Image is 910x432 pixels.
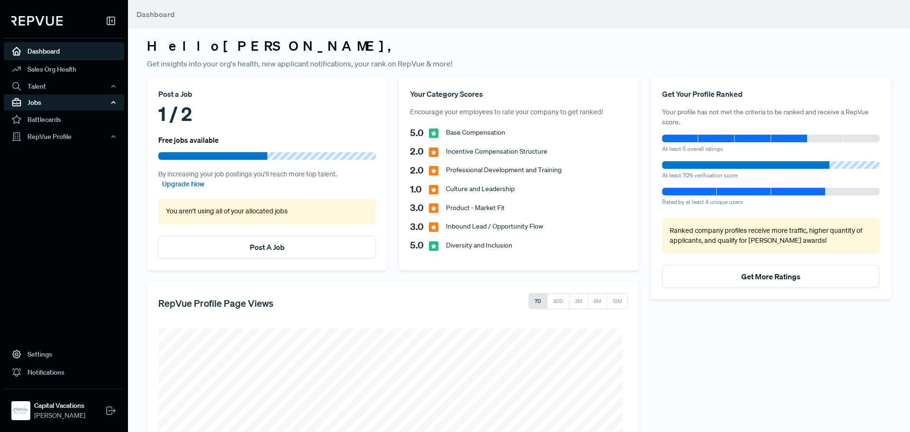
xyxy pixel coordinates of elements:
[4,42,124,60] a: Dashboard
[147,38,891,54] h3: Hello [PERSON_NAME] ,
[158,136,218,144] h6: Free jobs available
[547,293,569,309] button: 30D
[410,163,429,177] span: 2.0
[136,9,175,19] span: Dashboard
[34,401,85,411] strong: Capital Vacations
[446,128,505,138] span: Base Compensation
[662,171,737,179] span: At least 70% verification score
[410,144,429,158] span: 2.0
[4,78,124,94] button: Talent
[662,145,723,153] span: At least 6 overall ratings
[410,107,628,118] p: Encourage your employees to rate your company to get ranked!
[158,100,376,128] div: 1 / 2
[4,94,124,110] button: Jobs
[410,88,628,100] div: Your Category Scores
[662,265,880,288] button: Get More Ratings
[446,184,515,194] span: Culture and Leadership
[162,179,204,190] a: Upgrade Now
[250,242,285,252] a: Post A Job
[410,201,429,215] span: 3.0
[410,220,429,234] span: 3.0
[410,126,429,140] span: 5.0
[607,293,628,309] button: 12M
[158,236,376,258] button: Post A Job
[662,107,880,127] p: Your profile has not met the criteria to be ranked and receive a RepVue score.
[670,226,872,246] p: Ranked company profiles receive more traffic, higher quantity of applicants, and qualify for [PER...
[588,293,607,309] button: 6M
[410,182,429,196] span: 1.0
[34,411,85,421] span: [PERSON_NAME]
[446,221,543,231] span: Inbound Lead / Opportunity Flow
[446,165,562,175] span: Professional Development and Training
[446,203,505,213] span: Product - Market Fit
[4,345,124,363] a: Settings
[662,198,743,206] span: Rated by at least 4 unique users
[4,389,124,424] a: Capital VacationsCapital Vacations[PERSON_NAME]
[11,16,63,26] img: RepVue
[662,88,880,100] div: Get Your Profile Ranked
[166,206,368,217] p: You aren’t using all of your allocated jobs
[4,129,124,145] button: RepVue Profile
[158,88,376,100] div: Post a Job
[446,147,547,156] span: Incentive Compensation Structure
[158,297,273,309] h5: RepVue Profile Page Views
[4,110,124,129] a: Battlecards
[158,169,376,190] p: By increasing your job postings you’ll reach more top talent.
[446,240,512,250] span: Diversity and Inclusion
[410,238,429,252] span: 5.0
[4,60,124,78] a: Sales Org Health
[147,58,891,69] p: Get insights into your org's health, new applicant notifications, your rank on RepVue & more!
[4,363,124,381] a: Notifications
[528,293,547,309] button: 7D
[13,403,28,418] img: Capital Vacations
[569,293,588,309] button: 3M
